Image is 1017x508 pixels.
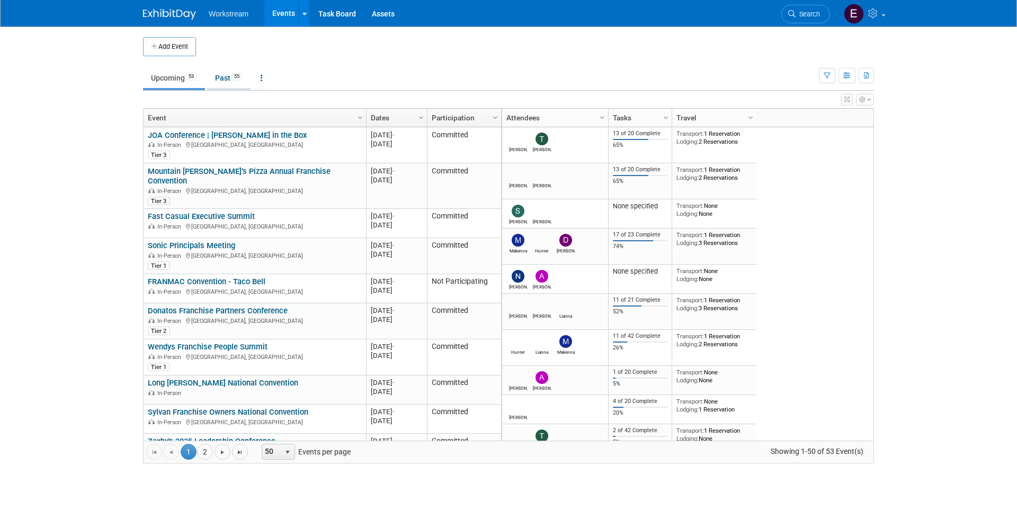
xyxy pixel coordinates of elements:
div: 5% [613,380,668,388]
span: Transport: [676,332,704,340]
td: Committed [427,163,501,209]
span: Search [796,10,820,18]
span: In-Person [157,390,184,397]
a: Attendees [506,109,601,127]
img: In-Person Event [148,390,155,395]
img: In-Person Event [148,142,155,147]
img: Marcelo Pinto [512,400,524,413]
div: 13 of 20 Complete [613,130,668,137]
div: [GEOGRAPHIC_DATA], [GEOGRAPHIC_DATA] [148,186,361,195]
img: Josh Lu [512,169,524,181]
a: Fast Casual Executive Summit [148,212,255,221]
img: Damon Young [536,169,548,181]
div: 65% [613,178,668,185]
img: Dwight Smith [559,234,572,247]
div: 2 of 42 Complete [613,427,668,434]
img: Jacob Davis [512,133,524,145]
div: 74% [613,243,668,250]
div: Hunter Britsch [533,247,551,253]
img: Lianna Louie [536,335,548,348]
span: Transport: [676,202,704,209]
span: Transport: [676,296,704,304]
div: 1 Reservation 2 Reservations [676,166,753,181]
div: [GEOGRAPHIC_DATA], [GEOGRAPHIC_DATA] [148,287,361,296]
div: [GEOGRAPHIC_DATA], [GEOGRAPHIC_DATA] [148,251,361,260]
a: Event [148,109,359,127]
div: [DATE] [371,342,422,351]
span: Transport: [676,369,704,376]
div: [DATE] [371,250,422,259]
div: [DATE] [371,407,422,416]
div: [DATE] [371,315,422,324]
div: [DATE] [371,387,422,396]
span: Go to the last page [236,448,244,457]
div: Makenna Clark [557,348,575,355]
img: Makenna Clark [512,234,524,247]
span: 53 [185,73,197,81]
div: Tier 2 [148,327,170,335]
img: Lianna Louie [559,299,572,312]
div: None specified [613,202,668,211]
td: Committed [427,127,501,163]
div: [DATE] [371,176,422,185]
span: Column Settings [417,113,425,122]
div: Dwight Smith [557,247,575,253]
a: Mountain [PERSON_NAME]’s Pizza Annual Franchise Convention [148,167,331,186]
a: Search [781,5,830,23]
td: Committed [427,375,501,405]
span: - [392,131,395,139]
span: - [392,277,395,285]
span: In-Person [157,318,184,325]
span: - [392,379,395,387]
span: 1 [181,444,197,460]
img: Tanner Michaelis [536,430,548,442]
div: 65% [613,142,668,149]
span: Column Settings [598,113,606,122]
div: Tanner Michaelis [533,145,551,152]
a: Go to the previous page [163,444,179,460]
div: Sarah Chan [509,217,528,224]
div: 13 of 20 Complete [613,166,668,173]
td: Committed [427,434,501,485]
img: Damon Young [536,299,548,312]
span: - [392,306,395,314]
span: In-Person [157,252,184,259]
td: Committed [427,339,501,375]
div: [DATE] [371,212,422,221]
img: In-Person Event [148,419,155,424]
img: In-Person Event [148,354,155,359]
span: Go to the previous page [167,448,175,457]
span: Lodging: [676,376,699,384]
div: [GEOGRAPHIC_DATA], [GEOGRAPHIC_DATA] [148,140,361,149]
span: Column Settings [356,113,364,122]
img: Marcelo Pinto [512,299,524,312]
div: Andrew Walters [533,283,551,290]
div: 20% [613,409,668,417]
div: 17 of 23 Complete [613,231,668,239]
div: Josh Lu [509,384,528,391]
span: Lodging: [676,138,699,145]
div: None specified [613,267,668,276]
a: 2 [197,444,213,460]
div: Nick Walters [509,283,528,290]
img: In-Person Event [148,223,155,229]
img: Makenna Clark [559,335,572,348]
a: Participation [432,109,494,127]
button: Add Event [143,37,196,56]
a: Go to the last page [232,444,248,460]
div: 52% [613,308,668,316]
div: 11 of 21 Complete [613,296,668,304]
a: FRANMAC Convention - Taco Bell [148,277,265,286]
span: Transport: [676,398,704,405]
td: Committed [427,238,501,274]
span: select [283,448,292,457]
div: [DATE] [371,139,422,148]
div: 1 Reservation 3 Reservations [676,231,753,247]
span: Lodging: [676,304,699,312]
a: Column Settings [490,109,502,125]
img: Nick Walters [512,270,524,283]
div: 1 Reservation None [676,427,753,442]
img: Ellie Mirman [844,4,864,24]
div: Marcelo Pinto [509,413,528,420]
span: Lodging: [676,174,699,181]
